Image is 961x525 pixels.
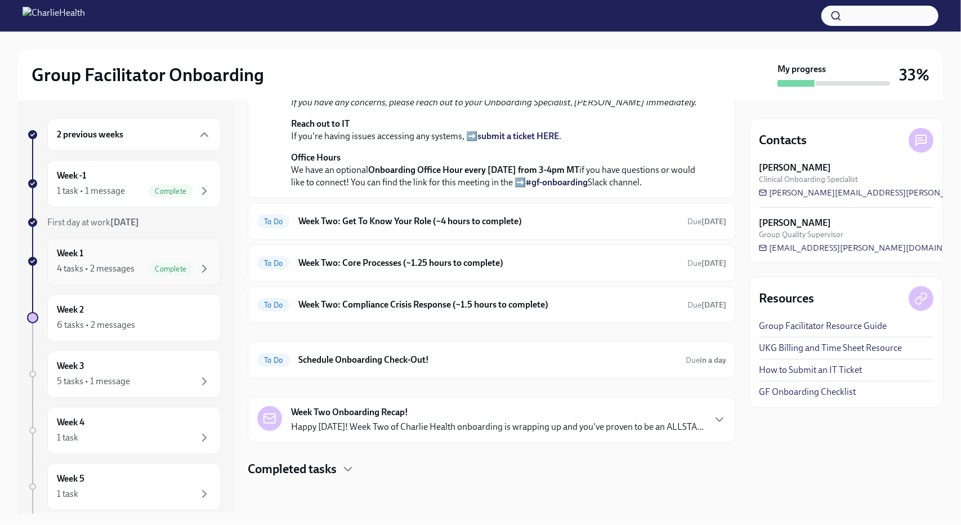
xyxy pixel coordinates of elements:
[257,254,726,272] a: To DoWeek Two: Core Processes (~1.25 hours to complete)Due[DATE]
[257,301,289,309] span: To Do
[57,262,135,275] div: 4 tasks • 2 messages
[687,259,726,268] span: Due
[759,290,814,307] h4: Resources
[257,351,726,369] a: To DoSchedule Onboarding Check-Out!Duein a day
[298,257,678,269] h6: Week Two: Core Processes (~1.25 hours to complete)
[57,360,84,372] h6: Week 3
[27,463,221,510] a: Week 51 task
[759,217,831,229] strong: [PERSON_NAME]
[257,217,289,226] span: To Do
[57,416,84,429] h6: Week 4
[687,300,726,310] span: September 22nd, 2025 09:00
[291,421,704,433] p: Happy [DATE]! Week Two of Charlie Health onboarding is wrapping up and you've proven to be an ALL...
[57,375,130,388] div: 5 tasks • 1 message
[47,118,221,151] div: 2 previous weeks
[291,152,341,163] strong: Office Hours
[57,185,125,197] div: 1 task • 1 message
[257,259,289,268] span: To Do
[759,386,856,398] a: GF Onboarding Checklist
[27,216,221,229] a: First day at work[DATE]
[291,97,697,108] em: If you have any concerns, please reach out to your Onboarding Specialist, [PERSON_NAME] immediately.
[27,350,221,398] a: Week 35 tasks • 1 message
[368,164,579,175] strong: Onboarding Office Hour every [DATE] from 3-4pm MT
[248,461,337,478] h4: Completed tasks
[291,152,708,189] p: We have an optional if you have questions or would like to connect! You can find the link for thi...
[57,170,86,182] h6: Week -1
[291,118,350,129] strong: Reach out to IT
[687,300,726,310] span: Due
[257,356,289,364] span: To Do
[298,299,678,311] h6: Week Two: Compliance Crisis Response (~1.5 hours to complete)
[700,355,726,365] strong: in a day
[777,63,826,75] strong: My progress
[32,64,264,86] h2: Group Facilitator Onboarding
[23,7,85,25] img: CharlieHealth
[701,217,726,226] strong: [DATE]
[57,488,78,500] div: 1 task
[759,132,807,149] h4: Contacts
[701,259,726,268] strong: [DATE]
[57,473,84,485] h6: Week 5
[148,265,193,273] span: Complete
[477,131,559,141] a: submit a ticket HERE
[27,238,221,285] a: Week 14 tasks • 2 messagesComplete
[57,304,84,316] h6: Week 2
[899,65,929,85] h3: 33%
[759,320,887,332] a: Group Facilitator Resource Guide
[27,407,221,454] a: Week 41 task
[57,247,83,260] h6: Week 1
[298,215,678,228] h6: Week Two: Get To Know Your Role (~4 hours to complete)
[47,217,139,228] span: First day at work
[298,354,677,366] h6: Schedule Onboarding Check-Out!
[291,406,408,419] strong: Week Two Onboarding Recap!
[759,364,862,376] a: How to Submit an IT Ticket
[687,216,726,227] span: September 22nd, 2025 09:00
[759,342,902,354] a: UKG Billing and Time Sheet Resource
[248,461,736,478] div: Completed tasks
[687,217,726,226] span: Due
[110,217,139,228] strong: [DATE]
[759,174,858,185] span: Clinical Onboarding Specialist
[57,319,135,331] div: 6 tasks • 2 messages
[759,229,843,240] span: Group Quality Supervisor
[686,355,726,365] span: Due
[148,187,193,195] span: Complete
[701,300,726,310] strong: [DATE]
[526,177,588,188] a: #gf-onboarding
[686,355,726,366] span: September 23rd, 2025 15:39
[257,296,726,314] a: To DoWeek Two: Compliance Crisis Response (~1.5 hours to complete)Due[DATE]
[27,294,221,341] a: Week 26 tasks • 2 messages
[27,160,221,207] a: Week -11 task • 1 messageComplete
[687,258,726,269] span: September 22nd, 2025 09:00
[257,212,726,230] a: To DoWeek Two: Get To Know Your Role (~4 hours to complete)Due[DATE]
[759,162,831,174] strong: [PERSON_NAME]
[57,128,123,141] h6: 2 previous weeks
[291,118,708,143] p: If you're having issues accessing any systems, ➡️ .
[57,431,78,444] div: 1 task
